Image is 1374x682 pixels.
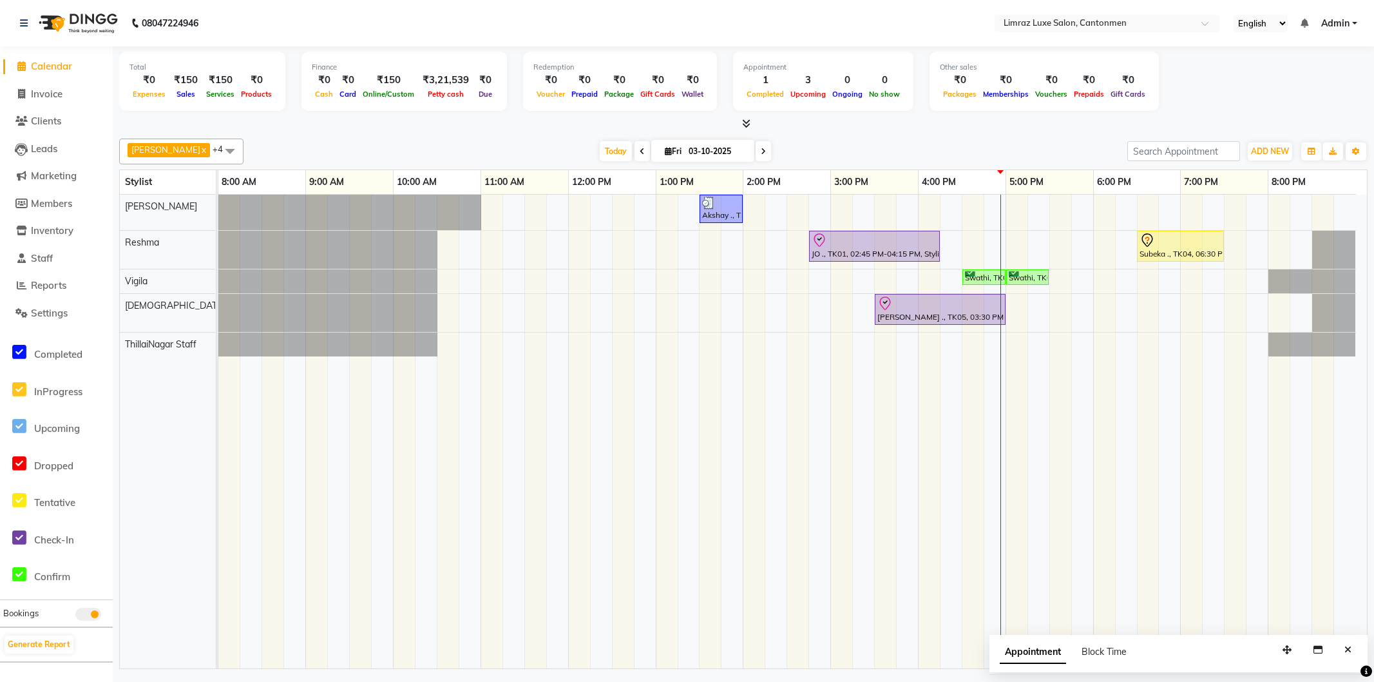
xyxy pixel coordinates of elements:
[1107,73,1149,88] div: ₹0
[31,224,73,237] span: Inventory
[312,62,497,73] div: Finance
[601,73,637,88] div: ₹0
[200,144,206,155] a: x
[142,5,198,41] b: 08047224946
[359,73,417,88] div: ₹150
[876,296,1004,323] div: [PERSON_NAME] ., TK05, 03:30 PM-05:00 PM, Pedicure - Crystal Jelly Spa
[1321,17,1350,30] span: Admin
[829,90,866,99] span: Ongoing
[1107,90,1149,99] span: Gift Cards
[940,62,1149,73] div: Other sales
[31,197,72,209] span: Members
[3,608,39,618] span: Bookings
[964,271,1004,284] div: Swathi, TK02, 04:30 PM-05:00 PM, Threading - Eyebrows
[218,173,260,191] a: 8:00 AM
[1032,90,1071,99] span: Vouchers
[3,251,110,266] a: Staff
[1339,640,1357,660] button: Close
[3,169,110,184] a: Marketing
[238,90,275,99] span: Products
[417,73,474,88] div: ₹3,21,539
[31,252,53,264] span: Staff
[34,348,82,360] span: Completed
[125,200,197,212] span: [PERSON_NAME]
[125,275,148,287] span: Vigila
[1000,641,1066,664] span: Appointment
[743,73,787,88] div: 1
[743,90,787,99] span: Completed
[336,73,359,88] div: ₹0
[31,60,72,72] span: Calendar
[787,73,829,88] div: 3
[1006,173,1047,191] a: 5:00 PM
[980,73,1032,88] div: ₹0
[169,73,203,88] div: ₹150
[637,90,678,99] span: Gift Cards
[1138,233,1223,260] div: Subeka ., TK04, 06:30 PM-07:30 PM, Styling - Senior (Women)
[131,144,200,155] span: [PERSON_NAME]
[1251,146,1289,156] span: ADD NEW
[31,170,77,182] span: Marketing
[31,142,57,155] span: Leads
[1082,646,1127,658] span: Block Time
[1181,173,1221,191] a: 7:00 PM
[866,73,903,88] div: 0
[125,176,152,188] span: Stylist
[678,73,707,88] div: ₹0
[656,173,697,191] a: 1:00 PM
[359,90,417,99] span: Online/Custom
[678,90,707,99] span: Wallet
[34,422,80,434] span: Upcoming
[125,237,159,248] span: Reshma
[5,636,73,654] button: Generate Report
[34,385,82,398] span: InProgress
[980,90,1032,99] span: Memberships
[3,59,110,74] a: Calendar
[475,90,495,99] span: Due
[213,144,233,154] span: +4
[34,460,73,472] span: Dropped
[238,73,275,88] div: ₹0
[1007,271,1047,284] div: Swathi, TK02, 05:00 PM-05:30 PM, Waxing - Full Legs (Flavoured Women)
[1071,73,1107,88] div: ₹0
[1071,90,1107,99] span: Prepaids
[568,90,601,99] span: Prepaid
[569,173,615,191] a: 12:00 PM
[1268,173,1309,191] a: 8:00 PM
[829,73,866,88] div: 0
[31,115,61,127] span: Clients
[203,90,238,99] span: Services
[3,224,110,239] a: Inventory
[662,146,685,156] span: Fri
[481,173,528,191] a: 11:00 AM
[425,90,467,99] span: Petty cash
[173,90,198,99] span: Sales
[601,90,637,99] span: Package
[394,173,440,191] a: 10:00 AM
[3,142,110,157] a: Leads
[701,197,741,221] div: Akshay ., TK03, 01:30 PM-02:00 PM, Styling - [PERSON_NAME] Trim
[312,90,336,99] span: Cash
[743,62,903,73] div: Appointment
[3,306,110,321] a: Settings
[129,90,169,99] span: Expenses
[637,73,678,88] div: ₹0
[787,90,829,99] span: Upcoming
[533,73,568,88] div: ₹0
[940,90,980,99] span: Packages
[3,278,110,293] a: Reports
[1094,173,1134,191] a: 6:00 PM
[3,87,110,102] a: Invoice
[203,73,238,88] div: ₹150
[34,570,70,583] span: Confirm
[940,73,980,88] div: ₹0
[919,173,959,191] a: 4:00 PM
[866,90,903,99] span: No show
[34,534,74,546] span: Check-In
[810,233,939,260] div: JO ., TK01, 02:45 PM-04:15 PM, Styling - Top (Women)
[31,88,62,100] span: Invoice
[34,496,75,509] span: Tentative
[3,197,110,211] a: Members
[125,338,196,350] span: ThillaiNagar Staff
[600,141,632,161] span: Today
